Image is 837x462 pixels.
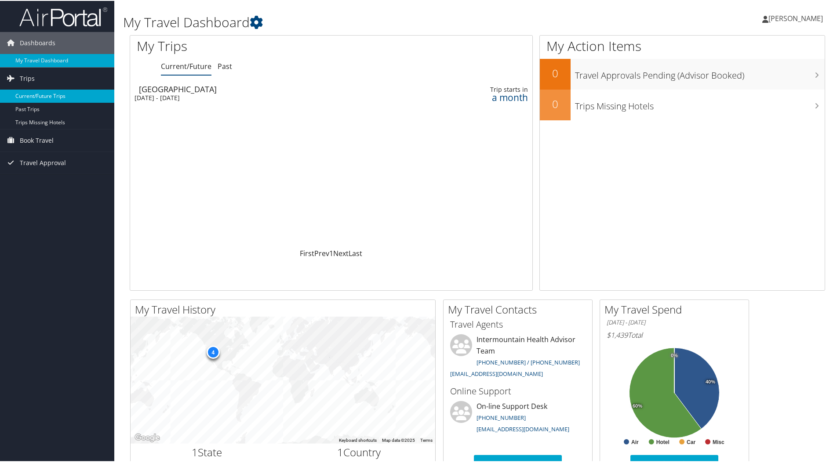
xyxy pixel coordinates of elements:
h2: Country [290,444,429,459]
span: Map data ©2025 [382,437,415,442]
img: airportal-logo.png [19,6,107,26]
text: Hotel [656,438,670,444]
a: [EMAIL_ADDRESS][DOMAIN_NAME] [477,424,569,432]
a: Last [349,248,362,257]
text: Air [631,438,639,444]
div: [GEOGRAPHIC_DATA] [139,84,386,92]
div: 4 [206,345,219,358]
div: Trip starts in [436,85,528,93]
h1: My Action Items [540,36,825,54]
h2: My Travel Contacts [448,301,592,316]
a: Next [333,248,349,257]
h6: Total [607,329,742,339]
img: Google [133,431,162,443]
tspan: 60% [633,403,642,408]
a: Current/Future [161,61,211,70]
button: Keyboard shortcuts [339,437,377,443]
li: On-line Support Desk [446,400,590,436]
div: [DATE] - [DATE] [135,93,381,101]
a: 0Trips Missing Hotels [540,89,825,119]
h3: Online Support [450,384,586,397]
text: Car [687,438,695,444]
h2: 0 [540,96,571,111]
span: 1 [337,444,343,458]
li: Intermountain Health Advisor Team [446,333,590,380]
h3: Trips Missing Hotels [575,95,825,112]
span: Trips [20,67,35,89]
h2: State [137,444,277,459]
tspan: 0% [671,352,678,357]
h1: My Trips [137,36,358,54]
h2: 0 [540,65,571,80]
a: [PERSON_NAME] [762,4,832,31]
a: Terms (opens in new tab) [420,437,433,442]
span: 1 [192,444,198,458]
span: [PERSON_NAME] [768,13,823,22]
a: [EMAIL_ADDRESS][DOMAIN_NAME] [450,369,543,377]
text: Misc [713,438,724,444]
a: 0Travel Approvals Pending (Advisor Booked) [540,58,825,89]
span: Travel Approval [20,151,66,173]
h3: Travel Agents [450,318,586,330]
tspan: 40% [706,379,715,384]
span: Book Travel [20,129,54,151]
a: [PHONE_NUMBER] [477,413,526,421]
a: Open this area in Google Maps (opens a new window) [133,431,162,443]
h6: [DATE] - [DATE] [607,318,742,326]
a: Past [218,61,232,70]
h3: Travel Approvals Pending (Advisor Booked) [575,64,825,81]
span: $1,439 [607,329,628,339]
a: First [300,248,314,257]
h2: My Travel Spend [604,301,749,316]
h1: My Travel Dashboard [123,12,596,31]
div: a month [436,93,528,101]
span: Dashboards [20,31,55,53]
a: Prev [314,248,329,257]
h2: My Travel History [135,301,435,316]
a: 1 [329,248,333,257]
a: [PHONE_NUMBER] / [PHONE_NUMBER] [477,357,580,365]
